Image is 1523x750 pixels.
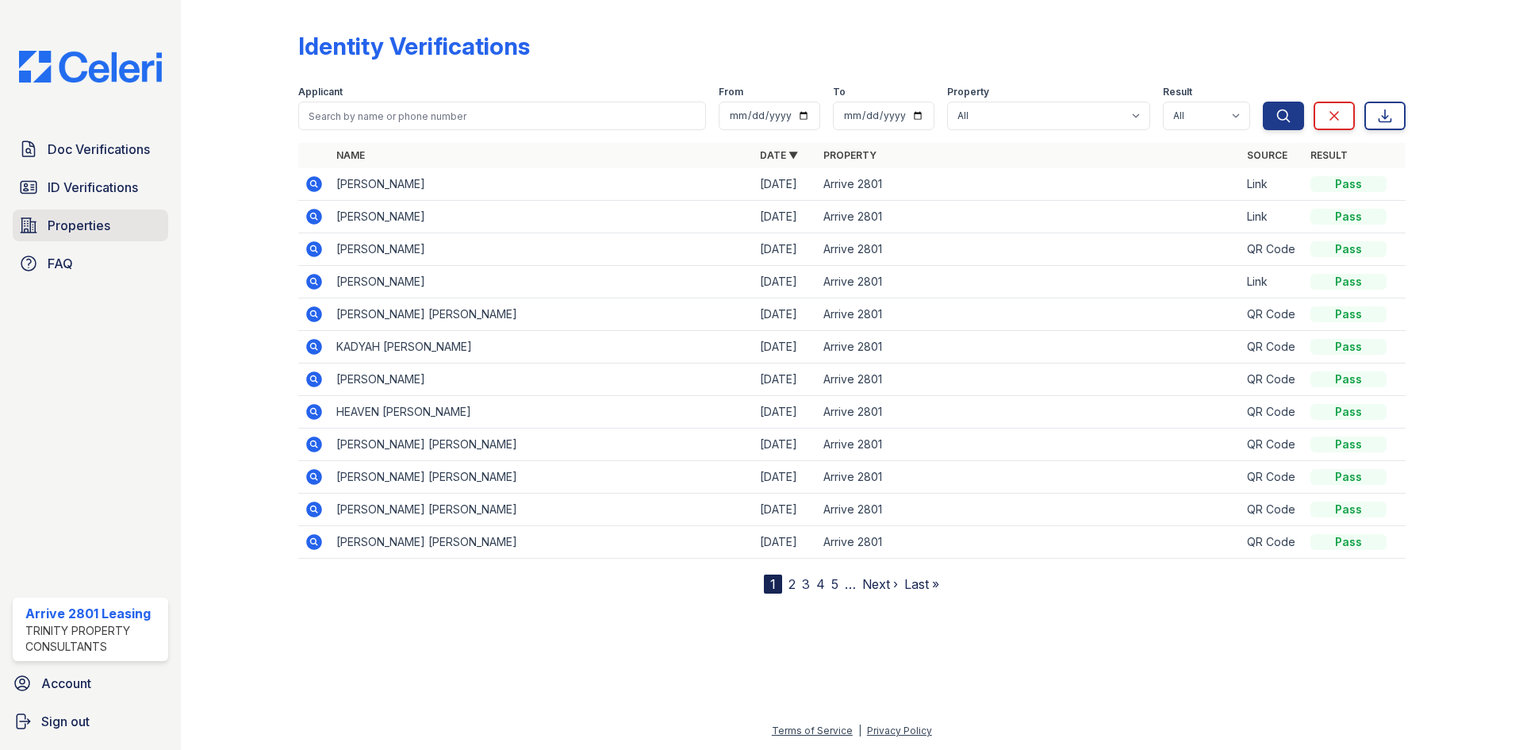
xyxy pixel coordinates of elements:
[1310,209,1387,225] div: Pass
[788,576,796,592] a: 2
[816,576,825,592] a: 4
[817,298,1241,331] td: Arrive 2801
[754,363,817,396] td: [DATE]
[48,140,150,159] span: Doc Verifications
[754,298,817,331] td: [DATE]
[48,254,73,273] span: FAQ
[1310,469,1387,485] div: Pass
[13,171,168,203] a: ID Verifications
[817,526,1241,559] td: Arrive 2801
[823,149,877,161] a: Property
[298,102,706,130] input: Search by name or phone number
[719,86,743,98] label: From
[754,396,817,429] td: [DATE]
[754,461,817,494] td: [DATE]
[330,396,754,429] td: HEAVEN [PERSON_NAME]
[330,461,754,494] td: [PERSON_NAME] [PERSON_NAME]
[831,576,838,592] a: 5
[817,494,1241,526] td: Arrive 2801
[330,526,754,559] td: [PERSON_NAME] [PERSON_NAME]
[336,149,365,161] a: Name
[1241,168,1304,201] td: Link
[904,576,939,592] a: Last »
[817,233,1241,266] td: Arrive 2801
[817,396,1241,429] td: Arrive 2801
[25,623,162,655] div: Trinity Property Consultants
[48,178,138,197] span: ID Verifications
[13,133,168,165] a: Doc Verifications
[833,86,846,98] label: To
[1310,502,1387,517] div: Pass
[754,201,817,233] td: [DATE]
[330,363,754,396] td: [PERSON_NAME]
[754,526,817,559] td: [DATE]
[298,86,343,98] label: Applicant
[754,331,817,363] td: [DATE]
[754,266,817,298] td: [DATE]
[754,233,817,266] td: [DATE]
[1310,534,1387,550] div: Pass
[817,461,1241,494] td: Arrive 2801
[1241,461,1304,494] td: QR Code
[1241,396,1304,429] td: QR Code
[330,298,754,331] td: [PERSON_NAME] [PERSON_NAME]
[817,363,1241,396] td: Arrive 2801
[1163,86,1192,98] label: Result
[1241,201,1304,233] td: Link
[772,725,853,737] a: Terms of Service
[867,725,932,737] a: Privacy Policy
[298,32,530,60] div: Identity Verifications
[1241,429,1304,461] td: QR Code
[1241,363,1304,396] td: QR Code
[330,168,754,201] td: [PERSON_NAME]
[1310,149,1348,161] a: Result
[754,168,817,201] td: [DATE]
[6,706,175,737] a: Sign out
[817,168,1241,201] td: Arrive 2801
[862,576,898,592] a: Next ›
[41,674,91,693] span: Account
[754,429,817,461] td: [DATE]
[1241,526,1304,559] td: QR Code
[330,429,754,461] td: [PERSON_NAME] [PERSON_NAME]
[1310,274,1387,290] div: Pass
[330,201,754,233] td: [PERSON_NAME]
[1241,331,1304,363] td: QR Code
[6,51,175,83] img: CE_Logo_Blue-a8612792a0a2168367f1c8372b55b34899dd931a85d93a1a3d3e32e68fde9ad4.png
[330,266,754,298] td: [PERSON_NAME]
[760,149,798,161] a: Date ▼
[817,331,1241,363] td: Arrive 2801
[330,494,754,526] td: [PERSON_NAME] [PERSON_NAME]
[6,667,175,699] a: Account
[817,201,1241,233] td: Arrive 2801
[1310,241,1387,257] div: Pass
[764,575,782,594] div: 1
[845,575,856,594] span: …
[1310,176,1387,192] div: Pass
[25,604,162,623] div: Arrive 2801 Leasing
[13,210,168,241] a: Properties
[754,494,817,526] td: [DATE]
[330,233,754,266] td: [PERSON_NAME]
[1310,339,1387,355] div: Pass
[802,576,810,592] a: 3
[1310,437,1387,452] div: Pass
[41,712,90,731] span: Sign out
[330,331,754,363] td: KADYAH [PERSON_NAME]
[13,248,168,279] a: FAQ
[1241,233,1304,266] td: QR Code
[48,216,110,235] span: Properties
[1310,306,1387,322] div: Pass
[817,266,1241,298] td: Arrive 2801
[1241,266,1304,298] td: Link
[858,725,861,737] div: |
[1241,298,1304,331] td: QR Code
[1310,404,1387,420] div: Pass
[817,429,1241,461] td: Arrive 2801
[1241,494,1304,526] td: QR Code
[947,86,989,98] label: Property
[1247,149,1287,161] a: Source
[1310,371,1387,387] div: Pass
